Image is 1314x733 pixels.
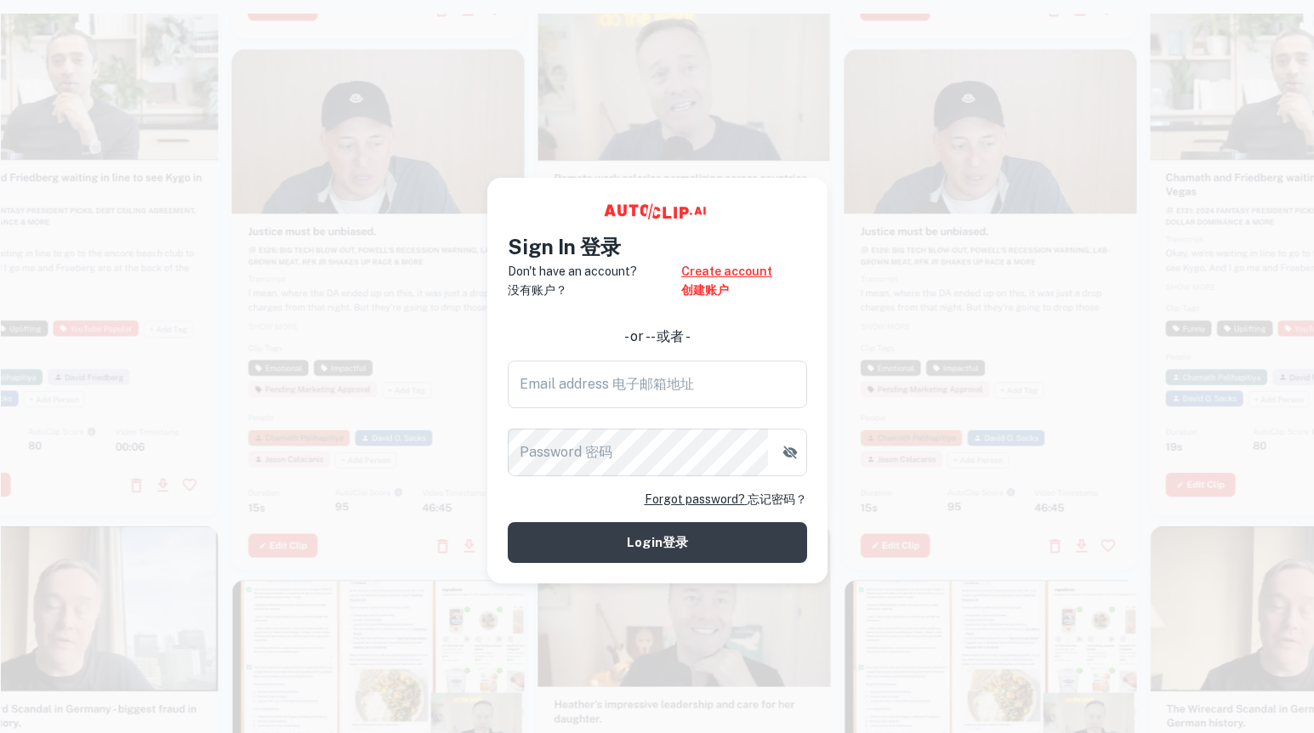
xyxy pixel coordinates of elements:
a: Forgot password? 忘记密码？ [645,490,807,509]
button: Login 登录 [508,522,807,563]
h4: Sign In [508,231,807,262]
span: 登录 [580,235,621,259]
a: Create account 创建账户 [681,262,807,299]
span: 登录 [663,535,688,549]
span: 创建账户 [681,283,729,297]
span: 忘记密码？ [748,492,807,506]
div: - or - [508,327,807,347]
span: - 或者 - [651,328,691,344]
span: 没有账户？ [508,283,567,297]
p: Don't have an account? [508,262,678,299]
